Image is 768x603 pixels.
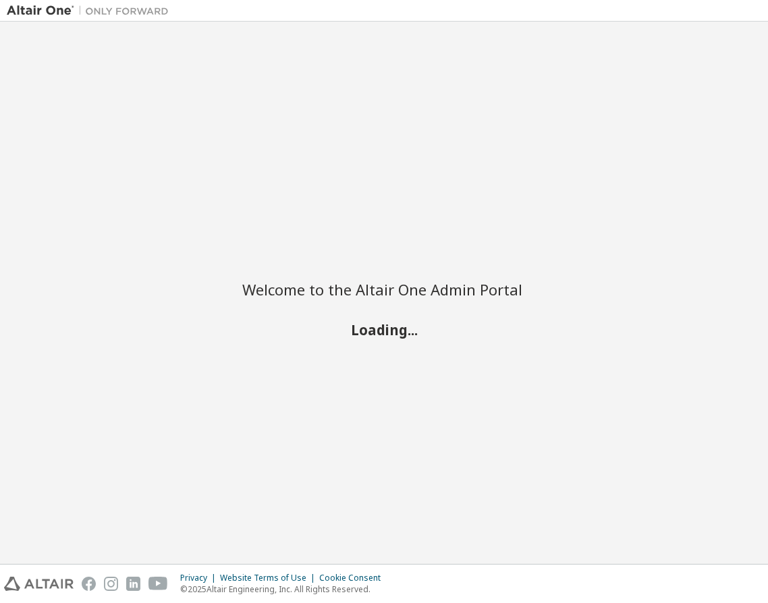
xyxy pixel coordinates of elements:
div: Privacy [180,573,220,583]
p: © 2025 Altair Engineering, Inc. All Rights Reserved. [180,583,389,595]
img: youtube.svg [148,577,168,591]
img: Altair One [7,4,175,18]
img: instagram.svg [104,577,118,591]
img: facebook.svg [82,577,96,591]
div: Website Terms of Use [220,573,319,583]
h2: Loading... [242,321,526,339]
h2: Welcome to the Altair One Admin Portal [242,280,526,299]
div: Cookie Consent [319,573,389,583]
img: linkedin.svg [126,577,140,591]
img: altair_logo.svg [4,577,74,591]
